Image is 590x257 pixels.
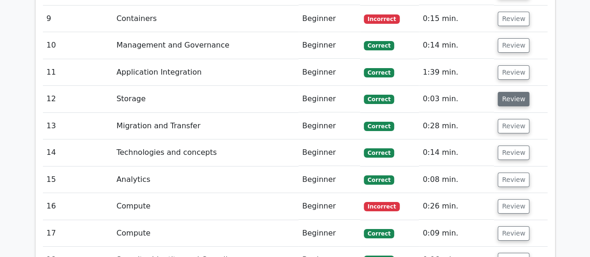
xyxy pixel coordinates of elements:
td: Beginner [298,86,360,112]
td: Beginner [298,220,360,247]
td: 10 [43,32,113,59]
button: Review [498,119,529,133]
td: Analytics [113,167,298,193]
td: 0:03 min. [419,86,494,112]
td: 15 [43,167,113,193]
button: Review [498,65,529,80]
span: Correct [364,95,394,104]
span: Correct [364,122,394,131]
span: Incorrect [364,14,400,24]
td: 17 [43,220,113,247]
td: Management and Governance [113,32,298,59]
span: Correct [364,41,394,50]
td: Migration and Transfer [113,113,298,139]
td: 0:14 min. [419,32,494,59]
td: Technologies and concepts [113,139,298,166]
td: 13 [43,113,113,139]
button: Review [498,173,529,187]
td: Beginner [298,113,360,139]
td: 9 [43,6,113,32]
td: Beginner [298,167,360,193]
td: 0:15 min. [419,6,494,32]
button: Review [498,146,529,160]
td: Compute [113,193,298,220]
td: Beginner [298,59,360,86]
button: Review [498,226,529,241]
td: 0:14 min. [419,139,494,166]
span: Correct [364,229,394,238]
td: Containers [113,6,298,32]
td: Beginner [298,193,360,220]
td: 0:28 min. [419,113,494,139]
td: Storage [113,86,298,112]
td: Compute [113,220,298,247]
td: 0:09 min. [419,220,494,247]
td: Beginner [298,32,360,59]
span: Incorrect [364,202,400,211]
button: Review [498,92,529,106]
td: 12 [43,86,113,112]
td: 0:08 min. [419,167,494,193]
button: Review [498,199,529,214]
td: 14 [43,139,113,166]
td: 1:39 min. [419,59,494,86]
td: 11 [43,59,113,86]
td: Application Integration [113,59,298,86]
button: Review [498,38,529,53]
td: 0:26 min. [419,193,494,220]
span: Correct [364,68,394,77]
span: Correct [364,148,394,158]
td: Beginner [298,139,360,166]
td: Beginner [298,6,360,32]
button: Review [498,12,529,26]
span: Correct [364,175,394,185]
td: 16 [43,193,113,220]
